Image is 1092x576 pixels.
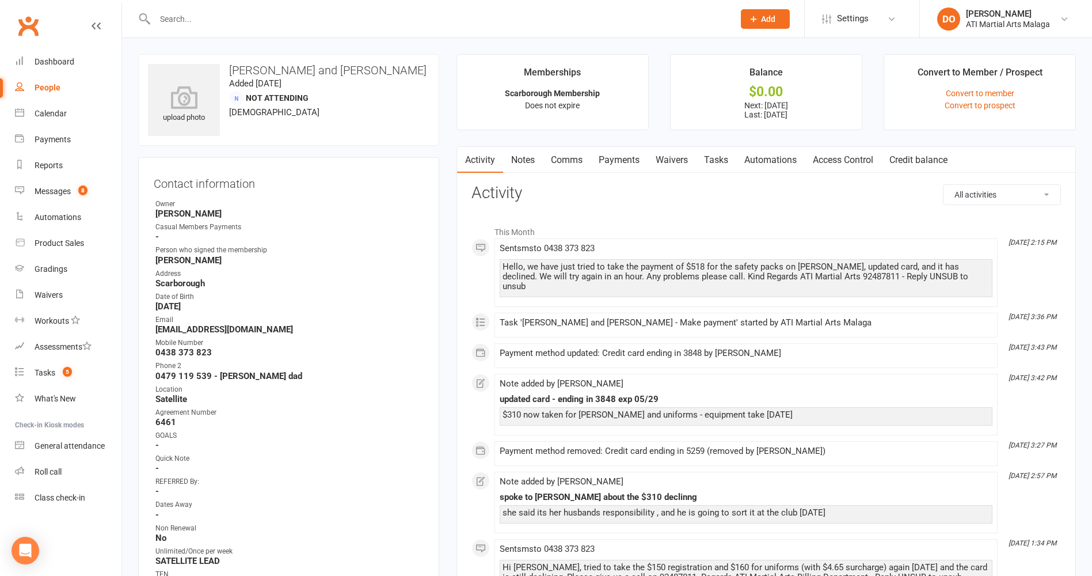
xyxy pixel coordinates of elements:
a: Assessments [15,334,121,360]
div: Workouts [35,316,69,325]
div: Reports [35,161,63,170]
div: [PERSON_NAME] [966,9,1050,19]
strong: [EMAIL_ADDRESS][DOMAIN_NAME] [155,324,424,335]
span: Not Attending [246,93,309,103]
a: Reports [15,153,121,179]
a: Calendar [15,101,121,127]
span: Sent sms to 0438 373 823 [500,243,595,253]
h3: [PERSON_NAME] and [PERSON_NAME] [148,64,429,77]
div: Messages [35,187,71,196]
div: Balance [749,65,783,86]
a: Gradings [15,256,121,282]
a: Access Control [805,147,881,173]
div: Automations [35,213,81,222]
a: Waivers [15,282,121,308]
div: Payment method updated: Credit card ending in 3848 by [PERSON_NAME] [500,348,992,358]
div: Dates Away [155,499,424,510]
strong: - [155,440,424,450]
time: Added [DATE] [229,78,281,89]
a: Payments [591,147,648,173]
strong: - [155,510,424,520]
button: Add [741,9,790,29]
h3: Contact information [154,173,424,190]
strong: - [155,232,424,242]
i: [DATE] 2:57 PM [1009,472,1056,480]
div: General attendance [35,441,105,450]
div: Class check-in [35,493,85,502]
div: Waivers [35,290,63,300]
div: Quick Note [155,453,424,464]
span: 5 [63,367,72,377]
a: Class kiosk mode [15,485,121,511]
div: Location [155,384,424,395]
strong: - [155,463,424,473]
strong: SATELLITE LEAD [155,556,424,566]
a: Convert to prospect [945,101,1015,110]
strong: [DATE] [155,301,424,312]
a: Tasks [696,147,736,173]
div: Open Intercom Messenger [12,537,39,564]
div: DO [937,7,960,31]
div: Assessments [35,342,92,351]
p: Next: [DATE] Last: [DATE] [681,101,851,119]
span: [DEMOGRAPHIC_DATA] [229,107,319,118]
a: Dashboard [15,49,121,75]
a: Automations [15,204,121,230]
div: Date of Birth [155,291,424,302]
div: Gradings [35,264,67,274]
i: [DATE] 3:36 PM [1009,313,1056,321]
span: Add [761,14,775,24]
div: Non Renewal [155,523,424,534]
div: What's New [35,394,76,403]
div: REFERRED By: [155,476,424,487]
div: she said its her husbands responsibility , and he is going to sort it at the club [DATE] [503,508,990,518]
a: Tasks 5 [15,360,121,386]
div: upload photo [148,86,220,124]
div: Phone 2 [155,361,424,372]
i: [DATE] 3:27 PM [1009,441,1056,449]
div: Convert to Member / Prospect [918,65,1042,86]
a: Payments [15,127,121,153]
a: Automations [736,147,805,173]
strong: Scarborough [155,278,424,289]
strong: - [155,486,424,497]
a: Comms [543,147,591,173]
i: [DATE] 3:42 PM [1009,374,1056,382]
div: $0.00 [681,86,851,98]
a: Workouts [15,308,121,334]
div: Mobile Number [155,338,424,348]
div: Roll call [35,467,62,476]
input: Search... [151,11,726,27]
a: Activity [457,147,503,173]
strong: 0479 119 539 - [PERSON_NAME] dad [155,371,424,381]
div: spoke to [PERSON_NAME] about the $310 declinng [500,492,992,502]
a: Credit balance [881,147,956,173]
span: 8 [78,185,87,195]
a: People [15,75,121,101]
div: Dashboard [35,57,74,66]
div: Memberships [524,65,581,86]
div: ATI Martial Arts Malaga [966,19,1050,29]
div: People [35,83,60,92]
div: Calendar [35,109,67,118]
i: [DATE] 2:15 PM [1009,238,1056,247]
i: [DATE] 3:43 PM [1009,343,1056,351]
div: GOALS [155,430,424,441]
div: Note added by [PERSON_NAME] [500,477,992,487]
strong: Satellite [155,394,424,404]
strong: [PERSON_NAME] [155,255,424,266]
span: Settings [837,6,869,32]
span: Sent sms to 0438 373 823 [500,544,595,554]
strong: 6461 [155,417,424,427]
div: Owner [155,199,424,210]
a: Notes [503,147,543,173]
div: $310 now taken for [PERSON_NAME] and uniforms - equipment take [DATE] [503,410,990,420]
div: Payments [35,135,71,144]
div: Hello, we have just tried to take the payment of $518 for the safety packs on [PERSON_NAME], upda... [503,262,990,291]
div: Agreement Number [155,407,424,418]
div: Task '[PERSON_NAME] and [PERSON_NAME] - Make payment' started by ATI Martial Arts Malaga [500,318,992,328]
div: Tasks [35,368,55,377]
div: Address [155,268,424,279]
a: Clubworx [14,12,43,40]
a: General attendance kiosk mode [15,433,121,459]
